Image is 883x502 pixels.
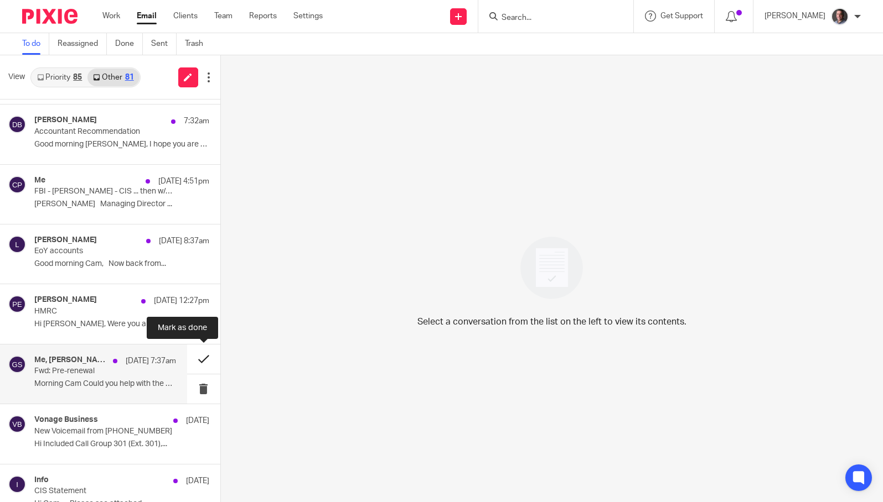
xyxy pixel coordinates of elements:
input: Search [500,13,600,23]
h4: Me, [PERSON_NAME] [34,355,107,365]
a: Work [102,11,120,22]
a: Clients [173,11,198,22]
h4: Vonage Business [34,415,98,425]
a: To do [22,33,49,55]
p: FBI - [PERSON_NAME] - CIS ... then w/off [34,187,174,196]
img: image [513,229,590,306]
p: New Voicemail from [PHONE_NUMBER] [34,427,174,436]
a: Email [137,11,157,22]
a: Team [214,11,233,22]
a: Other81 [87,69,139,86]
p: [PERSON_NAME] Managing Director ... [34,200,209,209]
p: Select a conversation from the list on the left to view its contents. [417,315,686,328]
a: Reassigned [58,33,107,55]
img: svg%3E [8,475,26,493]
a: Done [115,33,143,55]
img: Pixie [22,9,78,24]
p: Good morning Cam, Now back from... [34,259,209,269]
p: [PERSON_NAME] [765,11,825,22]
h4: Me [34,176,45,185]
h4: [PERSON_NAME] [34,295,97,305]
p: Fwd: Pre-renewal [34,367,148,376]
h4: [PERSON_NAME] [34,116,97,125]
a: Trash [185,33,211,55]
h4: Info [34,475,49,485]
p: HMRC [34,307,174,316]
p: Good morning [PERSON_NAME], I hope you are well? So... [34,140,209,149]
a: Settings [293,11,323,22]
p: [DATE] 8:37am [159,236,209,247]
img: svg%3E [8,176,26,194]
h4: [PERSON_NAME] [34,236,97,245]
p: CIS Statement [34,487,174,496]
p: EoY accounts [34,247,174,256]
div: 85 [73,74,82,81]
span: Get Support [660,12,703,20]
img: svg%3E [8,236,26,253]
p: [DATE] 7:37am [126,355,176,367]
img: svg%3E [8,415,26,433]
div: 81 [125,74,134,81]
a: Sent [151,33,177,55]
img: CP%20Headshot.jpeg [831,8,849,25]
p: Hi Included Call Group 301 (Ext. 301),... [34,440,209,449]
img: svg%3E [8,355,26,373]
a: Priority85 [32,69,87,86]
p: [DATE] 12:27pm [154,295,209,306]
p: 7:32am [184,116,209,127]
img: svg%3E [8,116,26,133]
p: Morning Cam Could you help with the below... [34,379,176,389]
p: Hi [PERSON_NAME], Were you able to contact HMRC as we... [34,320,209,329]
a: Reports [249,11,277,22]
p: [DATE] [186,475,209,487]
img: svg%3E [8,295,26,313]
span: View [8,71,25,83]
p: [DATE] 4:51pm [158,176,209,187]
p: Accountant Recommendation [34,127,174,137]
p: [DATE] [186,415,209,426]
